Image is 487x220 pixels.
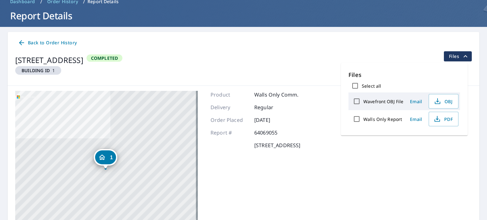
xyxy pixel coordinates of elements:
button: filesDropdownBtn-64069055 [444,51,472,61]
button: Email [406,114,426,124]
span: Email [408,98,424,104]
p: Walls Only Comm. [254,91,298,98]
label: Wavefront OBJ File [363,98,403,104]
span: 1 [110,155,113,160]
p: Regular [254,104,292,111]
button: OBJ [429,94,458,109]
span: 1 [18,67,59,73]
span: Files [449,53,469,60]
p: Report # [211,129,249,136]
span: Email [408,116,424,122]
h1: Report Details [8,9,479,22]
p: [DATE] [254,116,292,124]
p: Files [348,71,460,79]
div: [STREET_ADDRESS] [15,54,83,66]
label: Select all [362,83,381,89]
span: OBJ [433,97,453,105]
div: Dropped pin, building 1, Residential property, 900 Beach Thorofare Atlantic City, NJ 08401 [94,149,117,169]
em: Building ID [22,67,50,73]
p: 64069055 [254,129,292,136]
a: Back to Order History [15,37,79,49]
p: Product [211,91,249,98]
label: Walls Only Report [363,116,402,122]
span: Back to Order History [18,39,77,47]
button: Email [406,97,426,106]
span: Completed [87,55,122,61]
p: Order Placed [211,116,249,124]
p: Delivery [211,104,249,111]
p: [STREET_ADDRESS] [254,141,300,149]
button: PDF [429,112,458,126]
span: PDF [433,115,453,123]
